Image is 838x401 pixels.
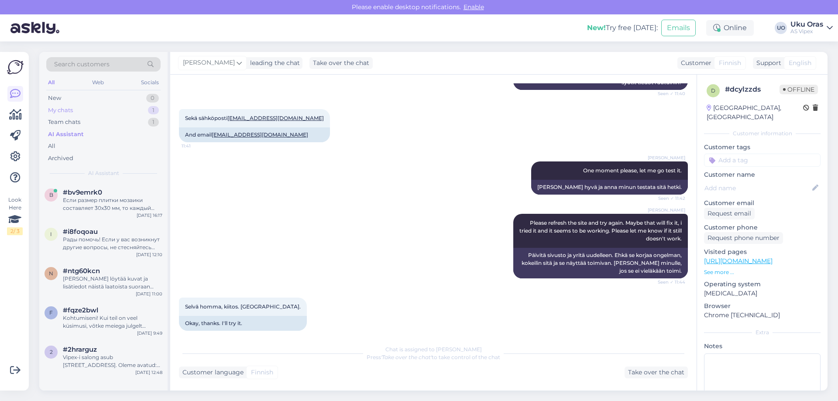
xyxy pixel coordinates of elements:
[63,306,98,314] span: #fqze2bwl
[789,58,811,68] span: English
[63,314,162,330] div: Kohtumiseni! Kui teil on veel küsimusi, võtke meiega julgelt ühendust.
[63,196,162,212] div: Если размер плитки мозаики составляет 30x30 мм, то каждый квадратик будет 3x3 см. Если размер 60x...
[704,232,783,244] div: Request phone number
[63,236,162,251] div: Рады помочь! Если у вас возникнут другие вопросы, не стесняйтесь обращаться.
[653,279,685,285] span: Seen ✓ 11:44
[704,289,821,298] p: [MEDICAL_DATA]
[719,58,741,68] span: Finnish
[790,21,833,35] a: Uku OrasAS Vipex
[88,169,119,177] span: AI Assistant
[625,367,688,378] div: Take over the chat
[790,28,823,35] div: AS Vipex
[519,219,683,242] span: Please refresh the site and try again. Maybe that will fix it, i tried it and it seems to be work...
[648,154,685,161] span: [PERSON_NAME]
[780,85,818,94] span: Offline
[704,130,821,137] div: Customer information
[704,311,821,320] p: Chrome [TECHNICAL_ID]
[704,257,773,265] a: [URL][DOMAIN_NAME]
[790,21,823,28] div: Uku Oras
[648,207,685,213] span: [PERSON_NAME]
[704,329,821,336] div: Extra
[63,275,162,291] div: [PERSON_NAME] löytää kuvat ja lisätiedot näistä laatoista suoraan tuotesivuiltamme. Tässä linkit ...
[704,280,821,289] p: Operating system
[148,118,159,127] div: 1
[48,154,73,163] div: Archived
[706,20,754,36] div: Online
[54,60,110,69] span: Search customers
[182,331,214,338] span: 11:45
[63,346,97,353] span: #2hrarguz
[48,94,61,103] div: New
[7,227,23,235] div: 2 / 3
[251,368,273,377] span: Finnish
[704,154,821,167] input: Add a tag
[63,267,100,275] span: #ntg60kcn
[48,142,55,151] div: All
[704,199,821,208] p: Customer email
[179,368,244,377] div: Customer language
[185,303,301,310] span: Selvä homma, kiitos. [GEOGRAPHIC_DATA].
[704,223,821,232] p: Customer phone
[385,346,482,353] span: Chat is assigned to [PERSON_NAME]
[247,58,300,68] div: leading the chat
[63,353,162,369] div: Vipex-i salong asub [STREET_ADDRESS]. Oleme avatud: E-R 8:00-17:00.
[587,23,658,33] div: Try free [DATE]:
[46,77,56,88] div: All
[182,143,214,149] span: 11:41
[49,192,53,198] span: b
[704,302,821,311] p: Browser
[136,251,162,258] div: [DATE] 12:10
[677,58,711,68] div: Customer
[50,231,52,237] span: i
[212,131,308,138] a: [EMAIL_ADDRESS][DOMAIN_NAME]
[146,94,159,103] div: 0
[531,180,688,195] div: [PERSON_NAME] hyvä ja anna minun testata sitä hetki.
[227,115,324,121] a: [EMAIL_ADDRESS][DOMAIN_NAME]
[50,349,53,355] span: 2
[704,208,755,219] div: Request email
[49,270,53,277] span: n
[661,20,696,36] button: Emails
[725,84,780,95] div: # dcylzzds
[653,90,685,97] span: Seen ✓ 11:40
[179,127,330,142] div: And email
[137,330,162,336] div: [DATE] 9:49
[48,106,73,115] div: My chats
[309,57,373,69] div: Take over the chat
[48,118,80,127] div: Team chats
[7,59,24,75] img: Askly Logo
[135,369,162,376] div: [DATE] 12:48
[704,143,821,152] p: Customer tags
[775,22,787,34] div: UO
[139,77,161,88] div: Socials
[367,354,500,360] span: Press to take control of the chat
[704,247,821,257] p: Visited pages
[704,342,821,351] p: Notes
[653,195,685,202] span: Seen ✓ 11:42
[185,115,324,121] span: Sekä sähköposti
[148,106,159,115] div: 1
[587,24,606,32] b: New!
[137,212,162,219] div: [DATE] 16:17
[90,77,106,88] div: Web
[753,58,781,68] div: Support
[49,309,53,316] span: f
[461,3,487,11] span: Enable
[704,268,821,276] p: See more ...
[7,196,23,235] div: Look Here
[381,354,432,360] i: 'Take over the chat'
[707,103,803,122] div: [GEOGRAPHIC_DATA], [GEOGRAPHIC_DATA]
[136,291,162,297] div: [DATE] 11:00
[183,58,235,68] span: [PERSON_NAME]
[704,183,811,193] input: Add name
[63,228,98,236] span: #i8foqoau
[179,316,307,331] div: Okay, thanks. I'll try it.
[48,130,84,139] div: AI Assistant
[711,87,715,94] span: d
[583,167,682,174] span: One moment please, let me go test it.
[63,189,102,196] span: #bv9emrk0
[513,248,688,278] div: Päivitä sivusto ja yritä uudelleen. Ehkä se korjaa ongelman, kokeilin sitä ja se näyttää toimivan...
[704,170,821,179] p: Customer name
